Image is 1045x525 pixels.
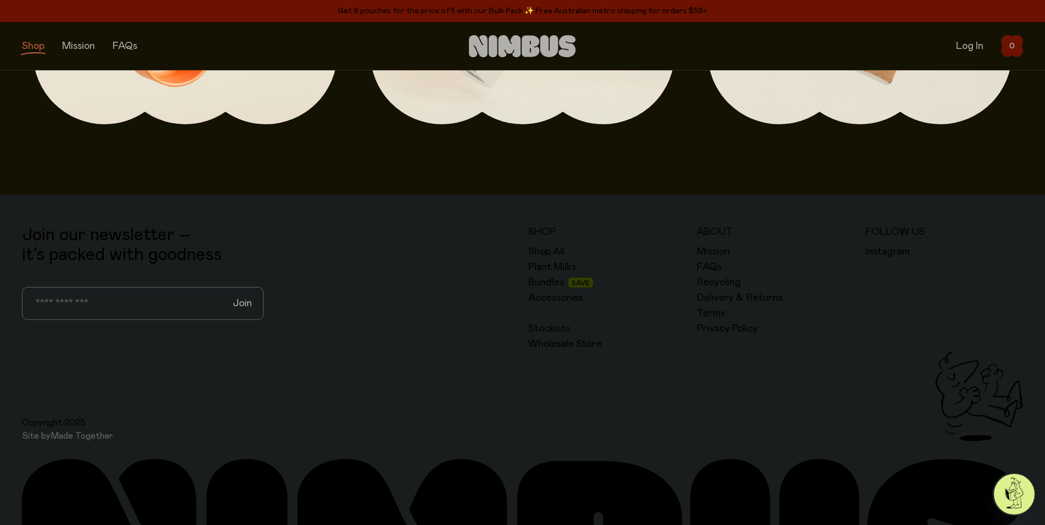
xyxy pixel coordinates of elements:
button: 0 [1001,35,1023,57]
a: Shop All [528,245,565,258]
a: Wholesale Store [528,338,602,351]
a: Mission [697,245,730,258]
a: Bundles [528,276,564,289]
a: FAQs [697,261,722,274]
p: Join our newsletter – it’s packed with goodness [22,225,517,265]
a: Accessories [528,291,583,305]
img: agent [994,474,1035,515]
span: Copyright 2025 [22,417,86,428]
a: Made Together [51,432,113,440]
a: Privacy Policy [697,322,758,335]
a: FAQs [113,41,137,51]
a: Terms [697,307,725,320]
a: Plant Milks [528,261,576,274]
h5: About [697,225,854,239]
a: Stockists [528,322,570,335]
h5: Follow Us [865,225,1023,239]
a: Log In [956,41,983,51]
span: Join [233,297,252,310]
a: Instagram [865,245,910,258]
div: Get 6 pouches for the price of 5 with our Bulk Pack ✨ Free Australian metro shipping for orders $59+ [22,4,1023,18]
span: Site by [22,430,113,441]
button: Join [224,292,261,315]
a: Recycling [697,276,741,289]
a: Mission [62,41,95,51]
a: Delivery & Returns [697,291,783,305]
h5: Shop [528,225,686,239]
span: Save [572,280,590,286]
